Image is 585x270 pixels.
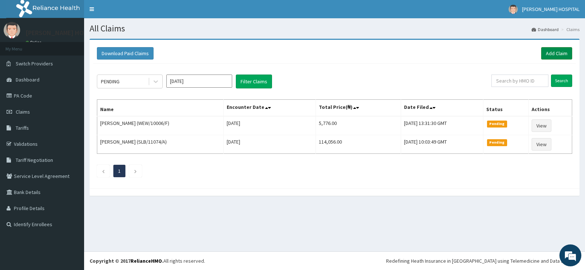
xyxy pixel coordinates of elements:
p: [PERSON_NAME] HOSPITAL [26,30,103,36]
footer: All rights reserved. [84,251,585,270]
a: Page 1 is your current page [118,168,121,174]
div: PENDING [101,78,120,85]
a: Dashboard [532,26,559,33]
td: 114,056.00 [316,135,401,154]
th: Date Filed [401,100,483,117]
span: Dashboard [16,76,39,83]
img: User Image [4,22,20,38]
input: Search [551,75,572,87]
input: Select Month and Year [166,75,232,88]
td: [DATE] [223,135,316,154]
td: [DATE] [223,116,316,135]
span: Switch Providers [16,60,53,67]
th: Name [97,100,224,117]
a: Add Claim [541,47,572,60]
td: [PERSON_NAME] (WEW/10006/F) [97,116,224,135]
a: Next page [134,168,137,174]
td: [PERSON_NAME] (SLB/11074/A) [97,135,224,154]
strong: Copyright © 2017 . [90,258,163,264]
textarea: Type your message and hit 'Enter' [4,187,139,212]
span: We're online! [42,85,101,159]
a: View [532,119,551,132]
input: Search by HMO ID [491,75,549,87]
th: Status [483,100,529,117]
img: User Image [509,5,518,14]
div: Chat with us now [38,41,123,50]
span: Tariff Negotiation [16,157,53,163]
span: Pending [487,121,507,127]
button: Filter Claims [236,75,272,88]
img: d_794563401_company_1708531726252_794563401 [14,37,30,55]
li: Claims [559,26,580,33]
div: Minimize live chat window [120,4,137,21]
td: [DATE] 10:03:49 GMT [401,135,483,154]
th: Actions [528,100,572,117]
th: Total Price(₦) [316,100,401,117]
a: Previous page [102,168,105,174]
button: Download Paid Claims [97,47,154,60]
th: Encounter Date [223,100,316,117]
h1: All Claims [90,24,580,33]
td: 5,776.00 [316,116,401,135]
span: Pending [487,139,507,146]
a: View [532,138,551,151]
span: [PERSON_NAME] HOSPITAL [522,6,580,12]
span: Claims [16,109,30,115]
div: Redefining Heath Insurance in [GEOGRAPHIC_DATA] using Telemedicine and Data Science! [386,257,580,265]
a: Online [26,40,43,45]
span: Tariffs [16,125,29,131]
a: RelianceHMO [131,258,162,264]
td: [DATE] 13:31:30 GMT [401,116,483,135]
